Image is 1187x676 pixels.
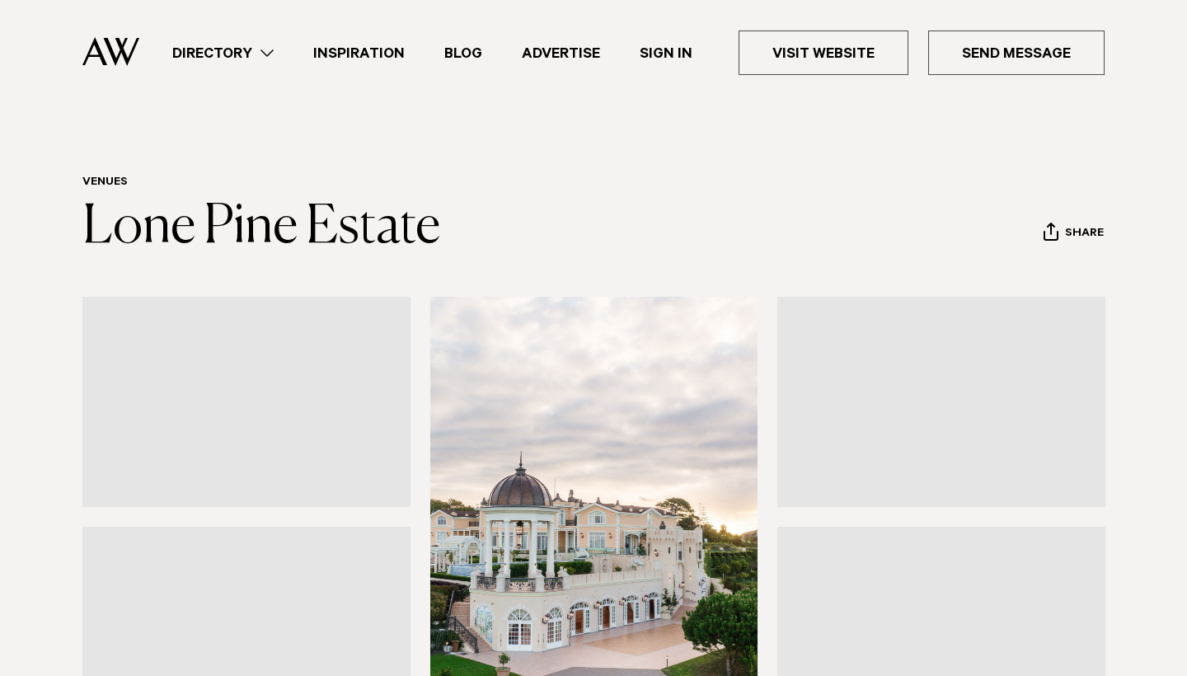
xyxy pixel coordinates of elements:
[739,31,908,75] a: Visit Website
[82,37,139,66] img: Auckland Weddings Logo
[152,42,293,64] a: Directory
[425,42,502,64] a: Blog
[620,42,712,64] a: Sign In
[1065,227,1104,242] span: Share
[502,42,620,64] a: Advertise
[293,42,425,64] a: Inspiration
[82,201,440,254] a: Lone Pine Estate
[82,176,128,190] a: Venues
[82,297,411,507] a: golden hour auckland mansion
[777,297,1105,507] a: auckland estate at sunset
[928,31,1105,75] a: Send Message
[1043,222,1105,246] button: Share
